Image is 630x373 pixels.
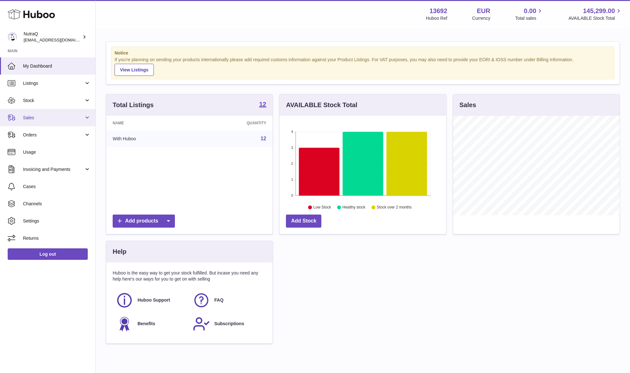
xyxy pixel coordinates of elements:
span: Benefits [138,321,155,327]
span: 0.00 [524,7,536,15]
span: Settings [23,218,91,224]
span: Invoicing and Payments [23,166,84,172]
div: Currency [472,15,491,21]
a: Benefits [116,315,186,333]
th: Name [106,116,194,130]
span: Orders [23,132,84,138]
div: If you're planning on sending your products internationally please add required customs informati... [115,57,611,76]
span: FAQ [214,297,224,303]
text: 4 [291,130,293,134]
span: My Dashboard [23,63,91,69]
span: Listings [23,80,84,86]
text: 1 [291,178,293,181]
a: FAQ [193,292,263,309]
a: Subscriptions [193,315,263,333]
span: Total sales [515,15,544,21]
span: Returns [23,235,91,241]
div: Huboo Ref [426,15,447,21]
strong: EUR [477,7,490,15]
td: With Huboo [106,130,194,147]
text: Stock over 2 months [377,205,412,209]
a: Add Stock [286,215,321,228]
h3: Sales [460,101,476,109]
a: Add products [113,215,175,228]
strong: Notice [115,50,611,56]
text: 2 [291,162,293,165]
h3: Total Listings [113,101,154,109]
strong: 12 [259,101,266,107]
span: Stock [23,98,84,104]
span: Sales [23,115,84,121]
span: Channels [23,201,91,207]
span: Subscriptions [214,321,244,327]
span: AVAILABLE Stock Total [568,15,622,21]
img: log@nutraq.com [8,32,17,42]
text: Healthy stock [342,205,366,209]
span: 145,299.00 [583,7,615,15]
a: 12 [259,101,266,109]
strong: 13692 [430,7,447,15]
span: Huboo Support [138,297,170,303]
a: View Listings [115,64,154,76]
text: Low Stock [313,205,331,209]
a: Huboo Support [116,292,186,309]
span: Cases [23,184,91,190]
a: 0.00 Total sales [515,7,544,21]
span: Usage [23,149,91,155]
div: NutraQ [24,31,81,43]
p: Huboo is the easy way to get your stock fulfilled. But incase you need any help here's our ways f... [113,270,266,282]
a: Log out [8,248,88,260]
a: 12 [261,136,266,141]
h3: AVAILABLE Stock Total [286,101,357,109]
text: 3 [291,146,293,150]
th: Quantity [194,116,273,130]
span: [EMAIL_ADDRESS][DOMAIN_NAME] [24,37,94,42]
text: 0 [291,194,293,197]
h3: Help [113,247,126,256]
a: 145,299.00 AVAILABLE Stock Total [568,7,622,21]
